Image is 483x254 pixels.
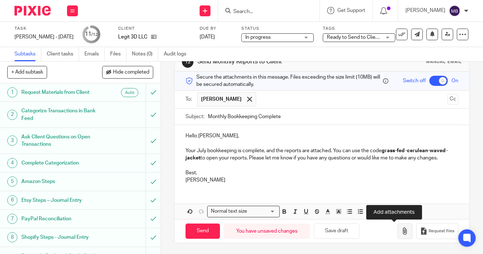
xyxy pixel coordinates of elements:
[85,30,98,38] div: 11
[405,7,445,14] p: [PERSON_NAME]
[209,208,249,215] span: Normal text size
[14,33,74,41] div: Terry - July 2025
[186,96,193,103] label: To:
[7,158,17,168] div: 4
[323,26,395,32] label: Tags
[186,224,220,239] input: Send
[110,47,126,61] a: Files
[14,6,51,16] img: Pixie
[403,77,426,84] span: Switch off
[186,147,458,162] p: Your July bookkeeping is complete, and the reports are attached. You can use the code to open you...
[7,66,47,78] button: + Add subtask
[21,87,100,98] h1: Request Materials from Client
[21,195,100,206] h1: Etsy Steps – Journal Entry
[14,26,74,32] label: Task
[186,132,458,140] p: Hello [PERSON_NAME],
[118,26,191,32] label: Client
[21,105,100,124] h1: Categorize Transactions in Bank Feed
[449,5,461,17] img: svg%3E
[249,208,275,215] input: Search for option
[337,8,365,13] span: Get Support
[164,47,192,61] a: Audit logs
[21,232,100,243] h1: Shopify Steps - Journal Entry
[21,158,100,168] h1: Complete Categorization
[7,136,17,146] div: 3
[196,74,381,88] span: Secure the attachments in this message. Files exceeding the size limit (10MB) will be secured aut...
[102,66,153,78] button: Hide completed
[327,35,383,40] span: Ready to Send to Clients
[7,110,17,120] div: 2
[7,214,17,224] div: 7
[118,33,147,41] p: Legit 3D LLC
[7,195,17,205] div: 6
[197,58,337,66] h1: Send Monthly Reports to Client
[7,87,17,97] div: 1
[21,132,100,150] h1: Ask Client Questions on Open Transactions
[21,213,100,224] h1: PayPal Reconciliation
[121,88,138,97] div: Auto
[182,56,193,68] div: 12
[14,33,74,41] div: [PERSON_NAME] - [DATE]
[447,94,458,105] button: Cc
[91,33,98,37] small: /12
[200,34,215,39] span: [DATE]
[314,224,359,239] button: Save draft
[200,26,232,32] label: Due by
[47,47,79,61] a: Client tasks
[426,59,462,65] div: Manual email
[7,232,17,242] div: 8
[241,26,314,32] label: Status
[21,176,100,187] h1: Amazon Steps
[132,47,158,61] a: Notes (0)
[113,70,149,75] span: Hide completed
[186,113,204,120] label: Subject:
[14,47,41,61] a: Subtasks
[429,228,454,234] span: Request files
[451,77,458,84] span: On
[186,169,458,176] p: Best,
[186,176,458,184] p: [PERSON_NAME]
[416,223,458,240] button: Request files
[207,206,280,217] div: Search for option
[7,176,17,187] div: 5
[84,47,105,61] a: Emails
[224,224,310,239] div: You have unsaved changes
[233,9,298,15] input: Search
[201,96,242,103] span: [PERSON_NAME]
[245,35,271,40] span: In progress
